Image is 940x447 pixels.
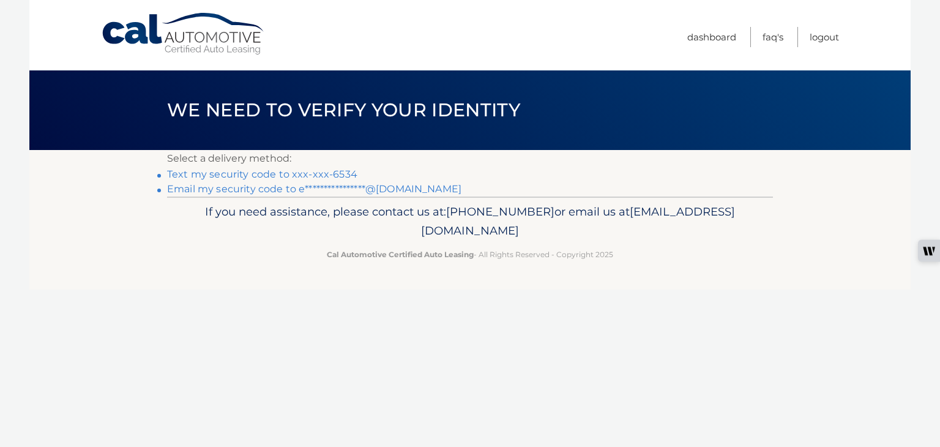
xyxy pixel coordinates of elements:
[327,250,474,259] strong: Cal Automotive Certified Auto Leasing
[167,168,357,180] a: Text my security code to xxx-xxx-6534
[167,150,773,167] p: Select a delivery method:
[175,202,765,241] p: If you need assistance, please contact us at: or email us at
[763,27,783,47] a: FAQ's
[175,248,765,261] p: - All Rights Reserved - Copyright 2025
[810,27,839,47] a: Logout
[687,27,736,47] a: Dashboard
[167,99,520,121] span: We need to verify your identity
[446,205,554,219] span: [PHONE_NUMBER]
[101,12,266,56] a: Cal Automotive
